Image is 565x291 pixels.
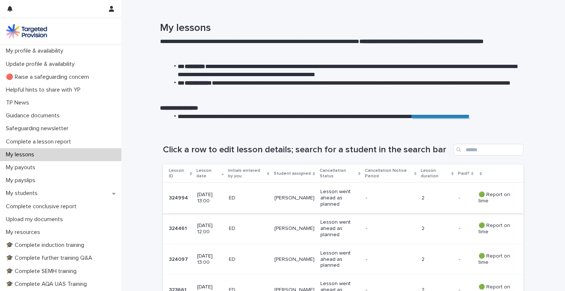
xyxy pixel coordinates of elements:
p: 324461 [169,224,188,232]
p: Update profile & availability [3,61,81,68]
p: [DATE] 13:00 [197,253,223,266]
p: 2 [422,256,453,263]
p: 2 [422,226,453,232]
p: 🟢 Report on time [479,192,512,204]
p: Complete a lesson report [3,138,77,145]
p: 🎓 Complete induction training [3,242,90,249]
h1: My lessons [160,22,520,35]
p: 🟢 Report on time [479,223,512,235]
p: Lesson went ahead as planned [320,250,360,269]
p: - [459,224,462,232]
p: [DATE] 12:00 [197,223,223,235]
p: Guidance documents [3,112,65,119]
p: [DATE] 13:00 [197,192,223,204]
p: 324097 [169,255,189,263]
p: My payouts [3,164,41,171]
p: Cancellation Notice Period [365,167,412,180]
p: My profile & availability [3,47,69,54]
p: - [459,194,462,201]
p: - [366,195,406,201]
p: Lesson went ahead as planned [320,219,360,238]
p: [PERSON_NAME] [274,256,315,263]
tr: 324994324994 [DATE] 13:00ED[PERSON_NAME]Lesson went ahead as planned-2-- 🟢 Report on time [163,183,523,213]
p: 🟢 Report on time [479,253,512,266]
p: Upload my documents [3,216,69,223]
p: [PERSON_NAME] [274,195,315,201]
p: Initials entered by you [228,167,265,180]
p: ED [229,195,269,201]
p: - [366,256,406,263]
p: My resources [3,229,46,236]
p: 2 [422,195,453,201]
p: - [459,255,462,263]
p: 324994 [169,194,189,201]
p: ED [229,256,269,263]
p: 🎓 Complete further training Q&A [3,255,98,262]
p: Paid? [458,170,469,178]
p: 🎓 Complete SEMH training [3,268,82,275]
p: [PERSON_NAME] [274,226,315,232]
p: TP News [3,99,35,106]
p: ED [229,226,269,232]
p: My lessons [3,151,40,158]
p: Complete conclusive report [3,203,82,210]
p: Lesson duration [421,167,449,180]
p: Student assigned [274,170,311,178]
tr: 324461324461 [DATE] 12:00ED[PERSON_NAME]Lesson went ahead as planned-2-- 🟢 Report on time [163,213,523,244]
h1: Click a row to edit lesson details; search for a student in the search bar [163,145,451,155]
p: 🔴 Raise a safeguarding concern [3,74,95,81]
p: Lesson ID [169,167,188,180]
img: M5nRWzHhSzIhMunXDL62 [6,24,47,39]
p: Lesson went ahead as planned [320,189,360,207]
p: Safeguarding newsletter [3,125,74,132]
p: My payslips [3,177,41,184]
p: Helpful hints to share with YP [3,86,86,93]
p: Lesson date [196,167,220,180]
p: My students [3,190,43,197]
p: 🎓 Complete AQA UAS Training [3,281,93,288]
p: - [366,226,406,232]
tr: 324097324097 [DATE] 13:00ED[PERSON_NAME]Lesson went ahead as planned-2-- 🟢 Report on time [163,244,523,274]
p: Cancellation Status [320,167,356,180]
input: Search [454,144,523,156]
